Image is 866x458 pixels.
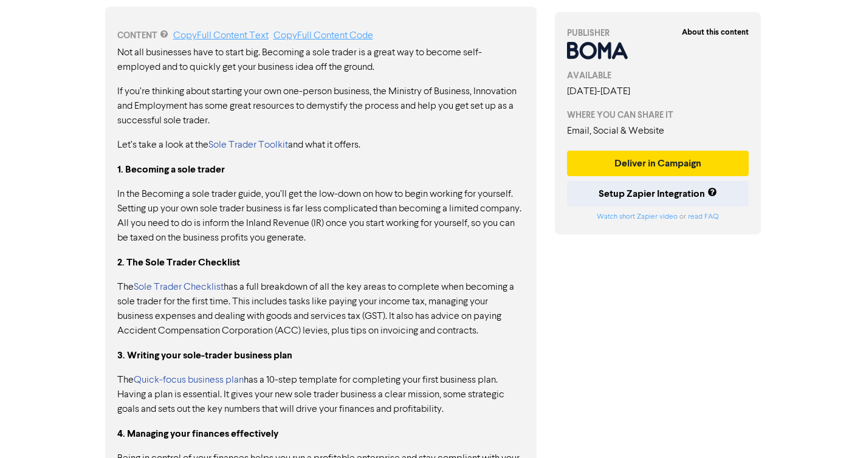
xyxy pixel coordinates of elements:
[567,27,749,39] div: PUBLISHER
[273,31,373,41] a: Copy Full Content Code
[567,211,749,222] div: or
[682,27,749,37] strong: About this content
[208,140,288,150] a: Sole Trader Toolkit
[117,163,225,176] strong: 1. Becoming a sole trader
[117,373,524,417] p: The has a 10-step template for completing your first business plan. Having a plan is essential. I...
[173,31,269,41] a: Copy Full Content Text
[688,213,718,220] a: read FAQ
[117,187,524,245] p: In the Becoming a sole trader guide, you’ll get the low-down on how to begin working for yourself...
[567,84,749,99] div: [DATE] - [DATE]
[117,256,240,268] strong: 2. The Sole Trader Checklist
[567,109,749,121] div: WHERE YOU CAN SHARE IT
[597,213,678,220] a: Watch short Zapier video
[567,124,749,138] div: Email, Social & Website
[134,282,224,292] a: Sole Trader Checklist
[117,280,524,338] p: The has a full breakdown of all the key areas to complete when becoming a sole trader for the fir...
[117,138,524,152] p: Let’s take a look at the and what it offers.
[567,69,749,82] div: AVAILABLE
[117,84,524,128] p: If you’re thinking about starting your own one-person business, the Ministry of Business, Innovat...
[117,29,524,43] div: CONTENT
[134,375,244,385] a: Quick-focus business plan
[567,181,749,207] button: Setup Zapier Integration
[805,400,866,458] iframe: Chat Widget
[117,428,278,440] strong: 4. Managing your finances effectively
[567,151,749,176] button: Deliver in Campaign
[117,349,292,361] strong: 3. Writing your sole-trader business plan
[117,46,524,75] p: Not all businesses have to start big. Becoming a sole trader is a great way to become self-employ...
